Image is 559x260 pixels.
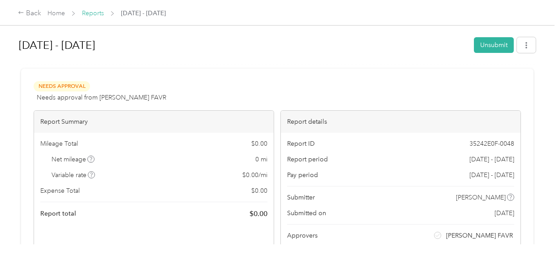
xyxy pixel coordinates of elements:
[251,186,267,195] span: $ 0.00
[287,170,318,180] span: Pay period
[18,8,41,19] div: Back
[37,93,166,102] span: Needs approval from [PERSON_NAME] FAVR
[82,9,104,17] a: Reports
[287,208,326,218] span: Submitted on
[509,210,559,260] iframe: Everlance-gr Chat Button Frame
[494,208,514,218] span: [DATE]
[469,155,514,164] span: [DATE] - [DATE]
[251,139,267,148] span: $ 0.00
[474,37,514,53] button: Unsubmit
[40,139,78,148] span: Mileage Total
[469,170,514,180] span: [DATE] - [DATE]
[121,9,166,18] span: [DATE] - [DATE]
[19,35,468,56] h1: Aug 1 - 15, 2025
[255,155,267,164] span: 0 mi
[47,9,65,17] a: Home
[287,139,315,148] span: Report ID
[40,186,80,195] span: Expense Total
[446,231,513,240] span: [PERSON_NAME] FAVR
[249,208,267,219] span: $ 0.00
[34,111,274,133] div: Report Summary
[469,139,514,148] span: 35242E0F-0048
[287,231,318,240] span: Approvers
[287,155,328,164] span: Report period
[287,193,315,202] span: Submitter
[34,81,90,91] span: Needs Approval
[52,155,95,164] span: Net mileage
[456,193,506,202] span: [PERSON_NAME]
[40,209,76,218] span: Report total
[52,170,95,180] span: Variable rate
[281,111,520,133] div: Report details
[242,170,267,180] span: $ 0.00 / mi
